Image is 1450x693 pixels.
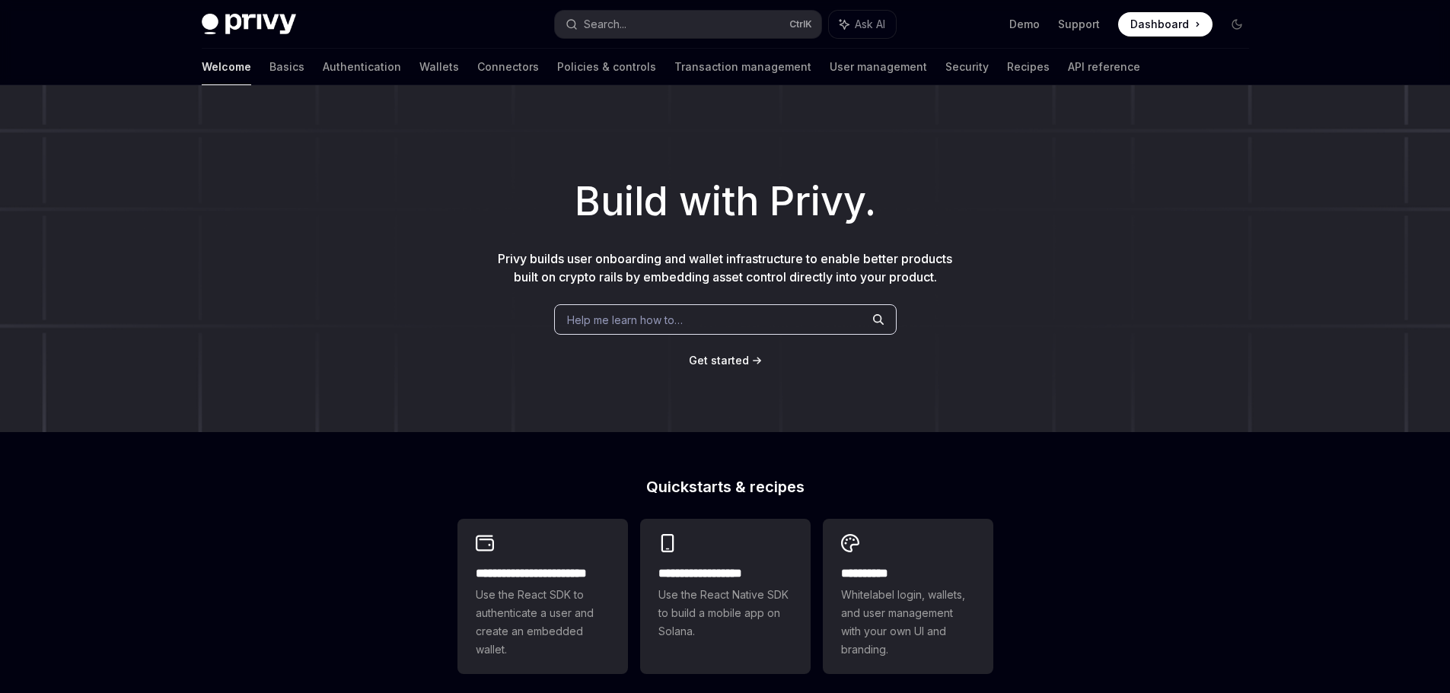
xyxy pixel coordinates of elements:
a: Authentication [323,49,401,85]
a: Dashboard [1118,12,1213,37]
span: Ask AI [855,17,885,32]
a: User management [830,49,927,85]
h1: Build with Privy. [24,172,1426,231]
h2: Quickstarts & recipes [457,479,993,494]
a: Transaction management [674,49,811,85]
a: Welcome [202,49,251,85]
span: Whitelabel login, wallets, and user management with your own UI and branding. [841,586,975,659]
span: Use the React SDK to authenticate a user and create an embedded wallet. [476,586,610,659]
div: Search... [584,15,626,33]
span: Privy builds user onboarding and wallet infrastructure to enable better products built on crypto ... [498,251,952,285]
span: Get started [689,354,749,367]
a: Basics [269,49,304,85]
span: Ctrl K [789,18,812,30]
a: **** *****Whitelabel login, wallets, and user management with your own UI and branding. [823,519,993,674]
a: Recipes [1007,49,1050,85]
a: Wallets [419,49,459,85]
span: Use the React Native SDK to build a mobile app on Solana. [658,586,792,641]
a: **** **** **** ***Use the React Native SDK to build a mobile app on Solana. [640,519,811,674]
a: Security [945,49,989,85]
button: Toggle dark mode [1225,12,1249,37]
a: Policies & controls [557,49,656,85]
a: API reference [1068,49,1140,85]
button: Ask AI [829,11,896,38]
a: Get started [689,353,749,368]
a: Demo [1009,17,1040,32]
img: dark logo [202,14,296,35]
a: Support [1058,17,1100,32]
span: Dashboard [1130,17,1189,32]
a: Connectors [477,49,539,85]
span: Help me learn how to… [567,312,683,328]
button: Search...CtrlK [555,11,821,38]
